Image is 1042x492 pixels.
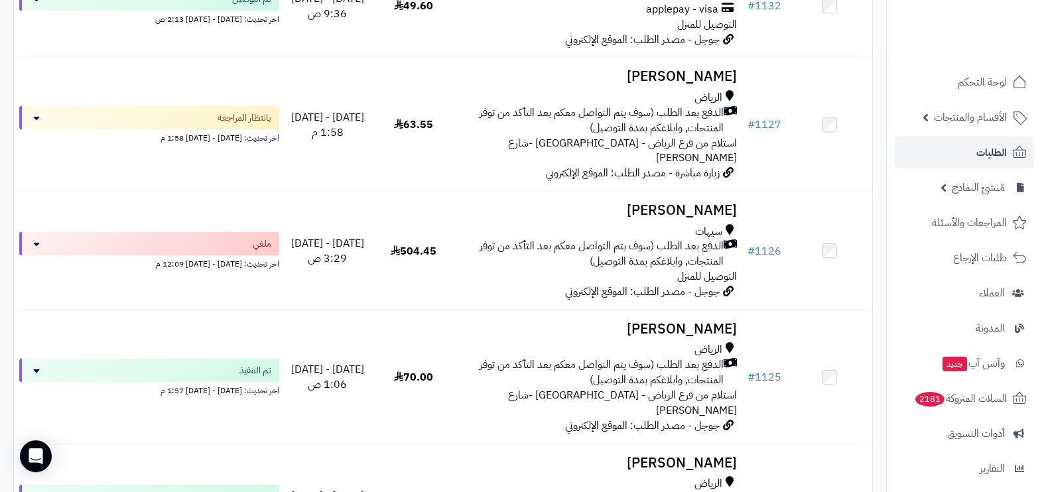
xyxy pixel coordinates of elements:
span: الرياض [694,90,722,105]
span: جوجل - مصدر الطلب: الموقع الإلكتروني [565,32,720,48]
div: اخر تحديث: [DATE] - [DATE] 12:09 م [19,256,279,270]
span: # [748,117,755,133]
span: جوجل - مصدر الطلب: الموقع الإلكتروني [565,284,720,300]
span: 2181 [915,392,945,406]
span: # [748,243,755,259]
h3: [PERSON_NAME] [462,322,737,337]
span: الأقسام والمنتجات [934,108,1007,127]
h3: [PERSON_NAME] [462,69,737,84]
a: المراجعات والأسئلة [895,207,1034,239]
span: مُنشئ النماذج [952,178,1005,197]
span: لوحة التحكم [958,73,1007,92]
span: [DATE] - [DATE] 1:58 م [291,109,364,141]
span: [DATE] - [DATE] 3:29 ص [291,235,364,267]
span: 504.45 [391,243,436,259]
a: السلات المتروكة2181 [895,383,1034,414]
span: الطلبات [976,143,1007,162]
div: اخر تحديث: [DATE] - [DATE] 1:58 م [19,130,279,144]
span: زيارة مباشرة - مصدر الطلب: الموقع الإلكتروني [546,165,720,181]
span: 63.55 [394,117,433,133]
span: التوصيل للمنزل [677,269,737,284]
span: تم التنفيذ [239,364,271,377]
span: المراجعات والأسئلة [932,214,1007,232]
span: # [748,369,755,385]
span: وآتس آب [941,354,1005,373]
span: استلام من فرع الرياض - [GEOGRAPHIC_DATA] -شارع [PERSON_NAME] [508,135,737,166]
a: #1126 [748,243,781,259]
div: اخر تحديث: [DATE] - [DATE] 1:57 م [19,383,279,397]
span: طلبات الإرجاع [953,249,1007,267]
a: الطلبات [895,137,1034,168]
a: التقارير [895,453,1034,485]
span: أدوات التسويق [947,424,1005,443]
span: بانتظار المراجعة [218,111,271,125]
span: التوصيل للمنزل [677,17,737,32]
span: التقارير [980,460,1005,478]
a: #1127 [748,117,781,133]
span: الرياض [694,342,722,357]
img: logo-2.png [952,10,1029,38]
span: الدفع بعد الطلب (سوف يتم التواصل معكم بعد التأكد من توفر المنتجات, وابلاغكم بمدة التوصيل) [462,105,724,136]
h3: [PERSON_NAME] [462,456,737,471]
a: أدوات التسويق [895,418,1034,450]
span: جديد [943,357,967,371]
a: وآتس آبجديد [895,347,1034,379]
span: استلام من فرع الرياض - [GEOGRAPHIC_DATA] -شارع [PERSON_NAME] [508,387,737,418]
a: #1125 [748,369,781,385]
span: جوجل - مصدر الطلب: الموقع الإلكتروني [565,418,720,434]
span: الدفع بعد الطلب (سوف يتم التواصل معكم بعد التأكد من توفر المنتجات, وابلاغكم بمدة التوصيل) [462,239,724,269]
span: سيهات [695,224,722,239]
a: لوحة التحكم [895,66,1034,98]
span: السلات المتروكة [914,389,1007,408]
a: طلبات الإرجاع [895,242,1034,274]
a: المدونة [895,312,1034,344]
span: الدفع بعد الطلب (سوف يتم التواصل معكم بعد التأكد من توفر المنتجات, وابلاغكم بمدة التوصيل) [462,357,724,388]
span: المدونة [976,319,1005,338]
h3: [PERSON_NAME] [462,203,737,218]
div: Open Intercom Messenger [20,440,52,472]
a: العملاء [895,277,1034,309]
span: ملغي [253,237,271,251]
span: الرياض [694,476,722,491]
span: 70.00 [394,369,433,385]
span: applepay - visa [646,2,718,17]
span: العملاء [979,284,1005,302]
span: [DATE] - [DATE] 1:06 ص [291,361,364,393]
div: اخر تحديث: [DATE] - [DATE] 2:13 ص [19,11,279,25]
